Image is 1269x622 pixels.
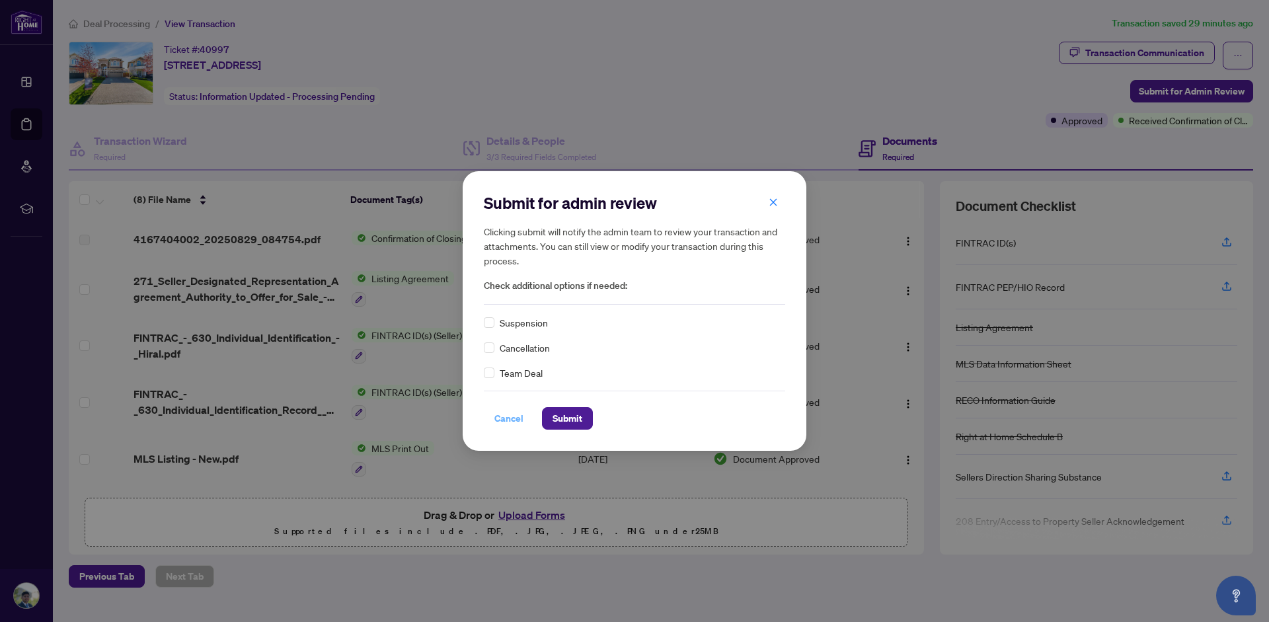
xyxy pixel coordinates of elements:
span: close [769,198,778,207]
span: Team Deal [500,366,543,380]
span: Cancel [494,408,523,429]
span: Check additional options if needed: [484,278,785,293]
button: Open asap [1216,576,1256,615]
h5: Clicking submit will notify the admin team to review your transaction and attachments. You can st... [484,224,785,268]
button: Submit [542,407,593,430]
span: Cancellation [500,340,550,355]
h2: Submit for admin review [484,192,785,214]
span: Submit [553,408,582,429]
button: Cancel [484,407,534,430]
span: Suspension [500,315,548,330]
